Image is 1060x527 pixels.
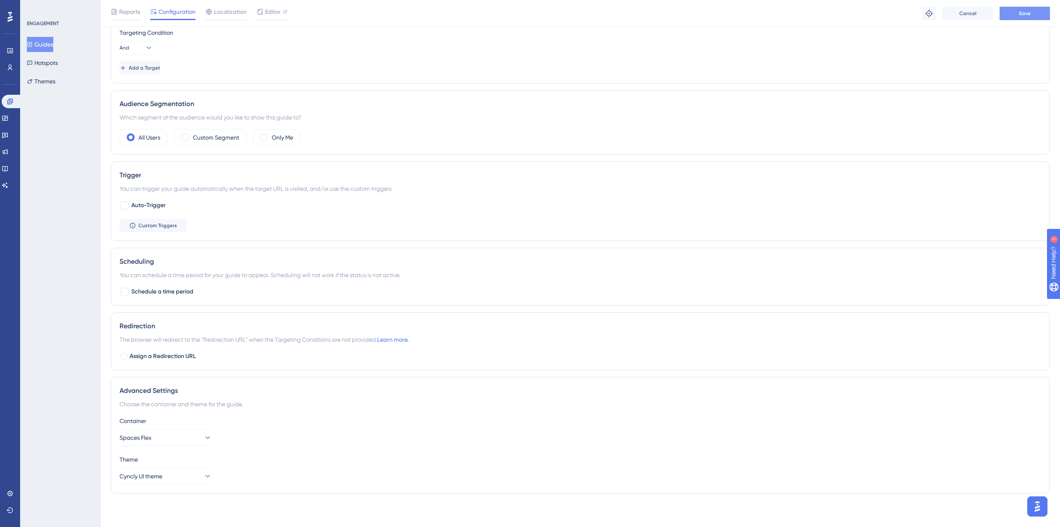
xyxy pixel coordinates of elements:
[120,471,162,481] span: Cyncly UI theme
[138,222,177,229] span: Custom Triggers
[120,41,153,55] button: And
[120,257,1041,267] div: Scheduling
[120,219,187,232] button: Custom Triggers
[119,7,140,17] span: Reports
[27,55,58,70] button: Hotspots
[138,132,160,143] label: All Users
[120,44,129,51] span: And
[159,7,195,17] span: Configuration
[214,7,247,17] span: Localization
[943,7,993,20] button: Cancel
[272,132,293,143] label: Only Me
[120,386,1041,396] div: Advanced Settings
[131,287,193,297] span: Schedule a time period
[193,132,239,143] label: Custom Segment
[265,7,281,17] span: Editor
[120,28,1041,38] div: Targeting Condition
[120,335,409,345] span: The browser will redirect to the “Redirection URL” when the Targeting Conditions are not provided.
[120,416,1041,426] div: Container
[959,10,977,17] span: Cancel
[120,399,1041,409] div: Choose the container and theme for the guide.
[1000,7,1050,20] button: Save
[120,99,1041,109] div: Audience Segmentation
[120,321,1041,331] div: Redirection
[131,200,166,210] span: Auto-Trigger
[120,184,1041,194] div: You can trigger your guide automatically when the target URL is visited, and/or use the custom tr...
[120,61,160,75] button: Add a Target
[20,2,52,12] span: Need Help?
[1025,494,1050,519] iframe: UserGuiding AI Assistant Launcher
[120,429,212,446] button: Spaces Flex
[58,4,61,11] div: 1
[129,65,160,71] span: Add a Target
[27,37,53,52] button: Guides
[1019,10,1031,17] span: Save
[120,270,1041,280] div: You can schedule a time period for your guide to appear. Scheduling will not work if the status i...
[27,20,59,27] div: ENGAGEMENT
[27,74,55,89] button: Themes
[130,351,196,361] span: Assign a Redirection URL
[377,336,409,343] a: Learn more.
[120,433,151,443] span: Spaces Flex
[120,112,1041,122] div: Which segment of the audience would you like to show this guide to?
[120,170,1041,180] div: Trigger
[120,468,212,485] button: Cyncly UI theme
[120,454,1041,465] div: Theme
